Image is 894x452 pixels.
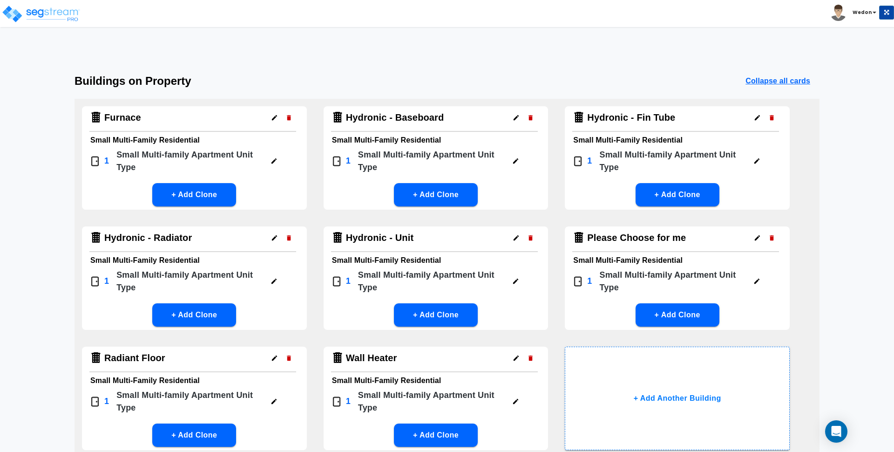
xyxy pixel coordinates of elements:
[116,269,263,294] p: Small Multi-family Apartment Unit Type
[853,9,872,16] b: Wedon
[89,351,102,364] img: Building Icon
[331,351,344,364] img: Building Icon
[90,134,298,147] h6: Small Multi-Family Residential
[572,156,583,167] img: Door Icon
[587,155,592,167] p: 1
[331,156,342,167] img: Door Icon
[636,303,719,327] button: + Add Clone
[104,112,141,123] h4: Furnace
[572,111,585,124] img: Building Icon
[331,111,344,124] img: Building Icon
[116,149,263,174] p: Small Multi-family Apartment Unit Type
[358,389,505,414] p: Small Multi-family Apartment Unit Type
[565,347,790,450] button: + Add Another Building
[636,183,719,206] button: + Add Clone
[394,424,478,447] button: + Add Clone
[358,269,505,294] p: Small Multi-family Apartment Unit Type
[332,374,540,387] h6: Small Multi-Family Residential
[104,232,192,244] h4: Hydronic - Radiator
[572,276,583,287] img: Door Icon
[600,149,746,174] p: Small Multi-family Apartment Unit Type
[104,352,165,364] h4: Radiant Floor
[90,254,298,267] h6: Small Multi-Family Residential
[152,183,236,206] button: + Add Clone
[116,389,263,414] p: Small Multi-family Apartment Unit Type
[104,395,109,408] p: 1
[346,232,414,244] h4: Hydronic - Unit
[573,134,781,147] h6: Small Multi-Family Residential
[358,149,505,174] p: Small Multi-family Apartment Unit Type
[346,112,444,123] h4: Hydronic - Baseboard
[331,396,342,407] img: Door Icon
[89,156,101,167] img: Door Icon
[89,231,102,244] img: Building Icon
[346,352,397,364] h4: Wall Heater
[572,231,585,244] img: Building Icon
[587,232,686,244] h4: Please Choose for me
[346,275,351,288] p: 1
[74,75,191,88] h3: Buildings on Property
[587,112,675,123] h4: Hydronic - Fin Tube
[587,275,592,288] p: 1
[90,374,298,387] h6: Small Multi-Family Residential
[346,155,351,167] p: 1
[346,395,351,408] p: 1
[89,276,101,287] img: Door Icon
[1,5,81,23] img: logo_pro_r.png
[600,269,746,294] p: Small Multi-family Apartment Unit Type
[332,134,540,147] h6: Small Multi-Family Residential
[573,254,781,267] h6: Small Multi-Family Residential
[332,254,540,267] h6: Small Multi-Family Residential
[89,396,101,407] img: Door Icon
[394,183,478,206] button: + Add Clone
[104,275,109,288] p: 1
[825,420,847,443] div: Open Intercom Messenger
[89,111,102,124] img: Building Icon
[152,303,236,327] button: + Add Clone
[104,155,109,167] p: 1
[331,276,342,287] img: Door Icon
[394,303,478,327] button: + Add Clone
[745,75,810,87] p: Collapse all cards
[331,231,344,244] img: Building Icon
[830,5,847,21] img: avatar.png
[152,424,236,447] button: + Add Clone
